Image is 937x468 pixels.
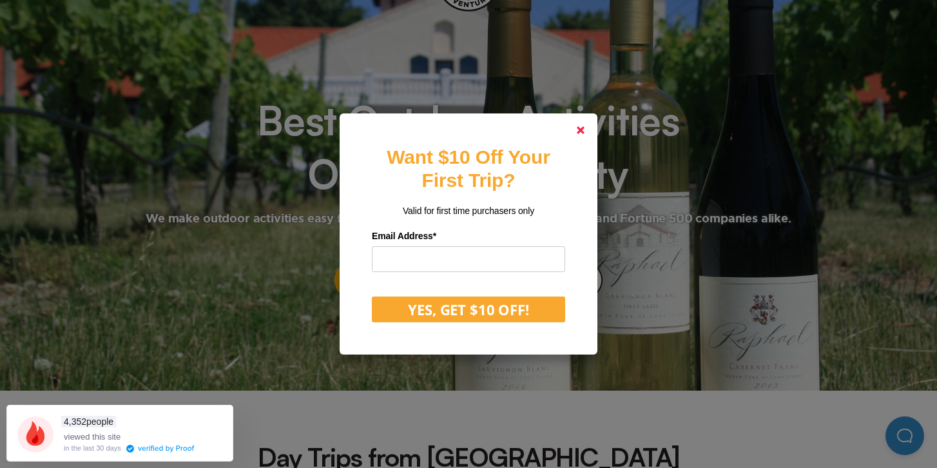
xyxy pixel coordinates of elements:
[433,231,436,241] span: Required
[64,432,121,442] span: viewed this site
[403,206,534,216] span: Valid for first time purchasers only
[61,416,116,427] span: people
[372,297,565,322] button: YES, GET $10 OFF!
[64,416,86,427] span: 4,352
[565,115,596,146] a: Close
[387,146,550,191] strong: Want $10 Off Your First Trip?
[372,226,565,246] label: Email Address
[64,445,121,452] div: in the last 30 days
